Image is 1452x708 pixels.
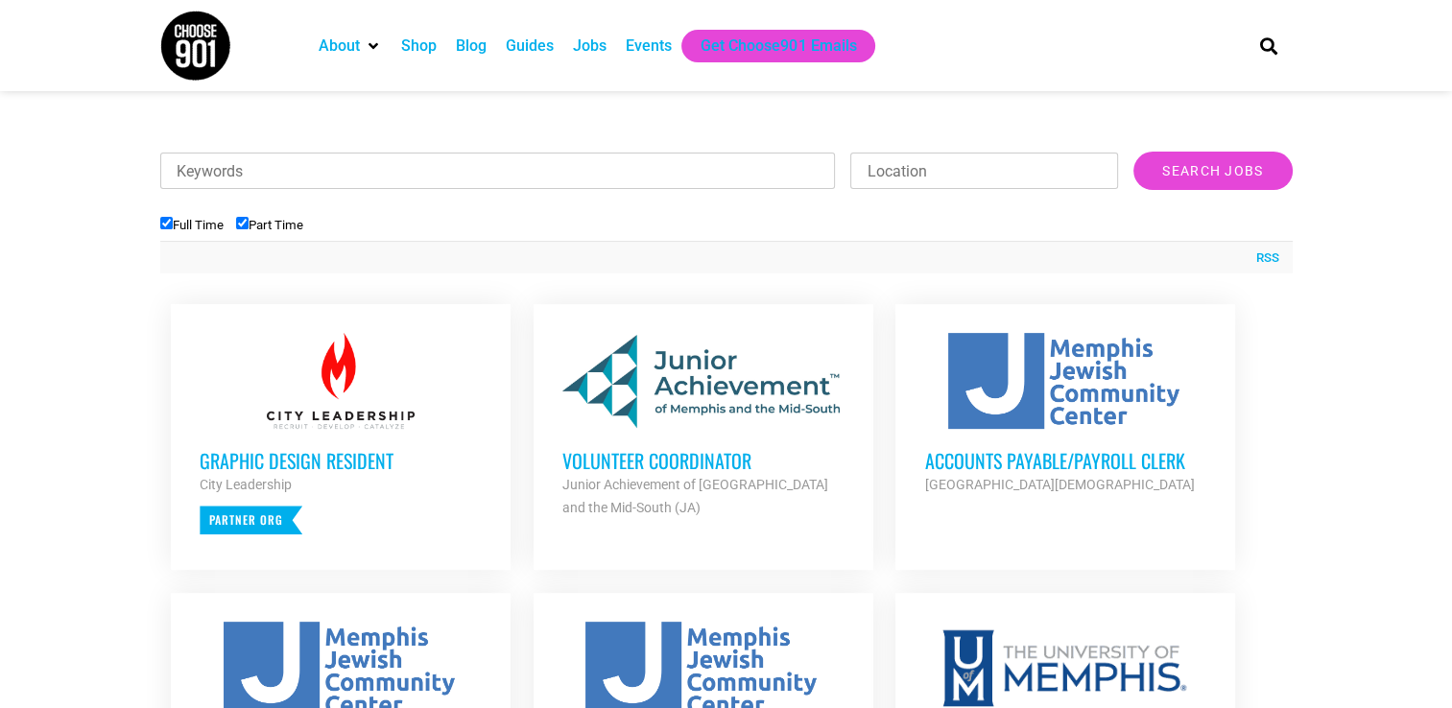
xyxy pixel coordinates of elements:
input: Search Jobs [1133,152,1292,190]
h3: Graphic Design Resident [200,448,482,473]
label: Full Time [160,218,224,232]
h3: Accounts Payable/Payroll Clerk [924,448,1206,473]
strong: City Leadership [200,477,292,492]
h3: Volunteer Coordinator [562,448,845,473]
a: Guides [506,35,554,58]
a: Events [626,35,672,58]
input: Location [850,153,1118,189]
input: Part Time [236,217,249,229]
a: Accounts Payable/Payroll Clerk [GEOGRAPHIC_DATA][DEMOGRAPHIC_DATA] [895,304,1235,525]
div: Search [1252,30,1284,61]
p: Partner Org [200,506,302,534]
a: About [319,35,360,58]
input: Full Time [160,217,173,229]
strong: Junior Achievement of [GEOGRAPHIC_DATA] and the Mid-South (JA) [562,477,828,515]
label: Part Time [236,218,303,232]
a: Shop [401,35,437,58]
strong: [GEOGRAPHIC_DATA][DEMOGRAPHIC_DATA] [924,477,1194,492]
a: Graphic Design Resident City Leadership Partner Org [171,304,511,563]
div: About [309,30,392,62]
a: Volunteer Coordinator Junior Achievement of [GEOGRAPHIC_DATA] and the Mid-South (JA) [534,304,873,548]
a: Blog [456,35,487,58]
a: RSS [1247,248,1279,268]
input: Keywords [160,153,836,189]
a: Get Choose901 Emails [701,35,856,58]
a: Jobs [573,35,607,58]
nav: Main nav [309,30,1226,62]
